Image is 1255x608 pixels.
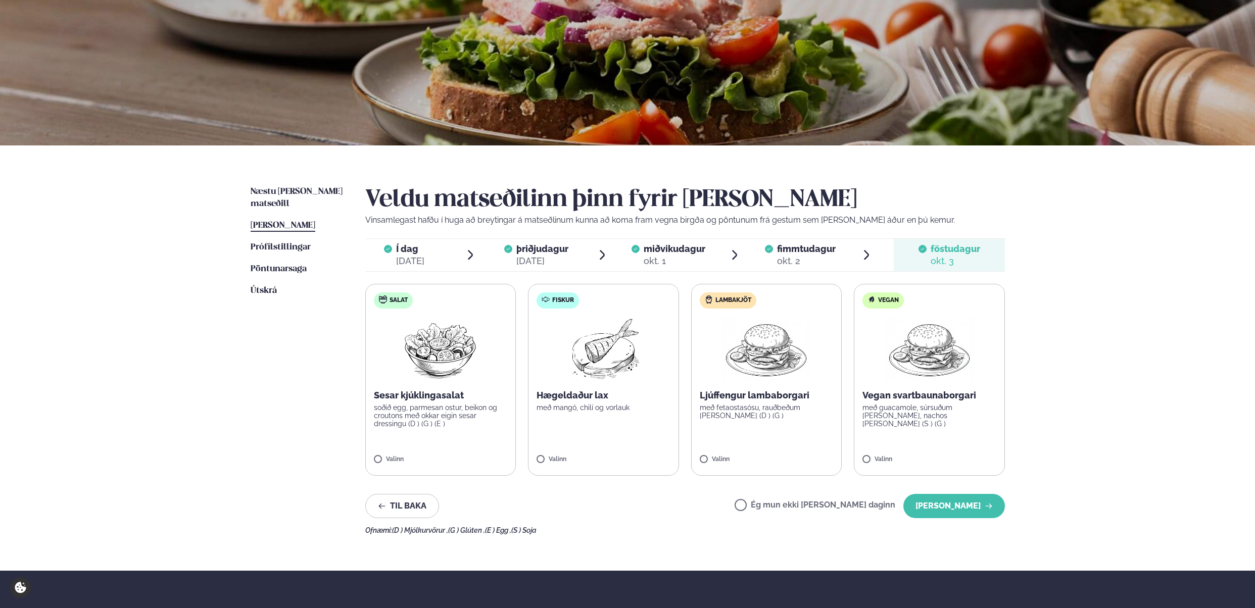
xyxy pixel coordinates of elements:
img: salad.svg [379,295,387,303]
span: þriðjudagur [516,243,568,254]
a: Pöntunarsaga [251,263,307,275]
span: [PERSON_NAME] [251,221,315,230]
p: með guacamole, súrsuðum [PERSON_NAME], nachos [PERSON_NAME] (S ) (G ) [862,403,996,428]
div: okt. 2 [777,255,836,267]
span: fimmtudagur [777,243,836,254]
a: Útskrá [251,285,277,297]
span: Lambakjöt [715,296,751,305]
p: Vinsamlegast hafðu í huga að breytingar á matseðlinum kunna að koma fram vegna birgða og pöntunum... [365,214,1005,226]
span: miðvikudagur [644,243,705,254]
img: Hamburger.png [885,317,974,381]
span: (S ) Soja [511,526,537,534]
span: Fiskur [552,296,574,305]
p: Sesar kjúklingasalat [374,389,508,401]
img: Fish.png [559,317,648,381]
div: okt. 1 [644,255,705,267]
img: fish.svg [542,295,550,303]
span: Prófílstillingar [251,243,311,251]
p: soðið egg, parmesan ostur, beikon og croutons með okkar eigin sesar dressingu (D ) (G ) (E ) [374,403,508,428]
span: Í dag [396,243,424,255]
p: Hægeldaður lax [537,389,670,401]
span: (G ) Glúten , [448,526,485,534]
span: (D ) Mjólkurvörur , [392,526,448,534]
button: Til baka [365,494,439,518]
a: Næstu [PERSON_NAME] matseðill [251,186,345,210]
a: [PERSON_NAME] [251,220,315,232]
span: Pöntunarsaga [251,265,307,273]
a: Prófílstillingar [251,241,311,254]
p: Vegan svartbaunaborgari [862,389,996,401]
img: Hamburger.png [721,317,811,381]
button: [PERSON_NAME] [903,494,1005,518]
div: [DATE] [516,255,568,267]
span: föstudagur [931,243,980,254]
span: Salat [390,296,408,305]
p: með mangó, chilí og vorlauk [537,403,670,412]
div: [DATE] [396,255,424,267]
a: Cookie settings [10,577,31,598]
span: Næstu [PERSON_NAME] matseðill [251,187,343,208]
div: okt. 3 [931,255,980,267]
img: Lamb.svg [705,295,713,303]
img: Vegan.svg [867,295,876,303]
h2: Veldu matseðilinn þinn fyrir [PERSON_NAME] [365,186,1005,214]
p: með fetaostasósu, rauðbeðum [PERSON_NAME] (D ) (G ) [700,403,834,420]
span: Vegan [878,296,899,305]
img: Salad.png [396,317,485,381]
span: (E ) Egg , [485,526,511,534]
span: Útskrá [251,286,277,295]
div: Ofnæmi: [365,526,1005,534]
p: Ljúffengur lambaborgari [700,389,834,401]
